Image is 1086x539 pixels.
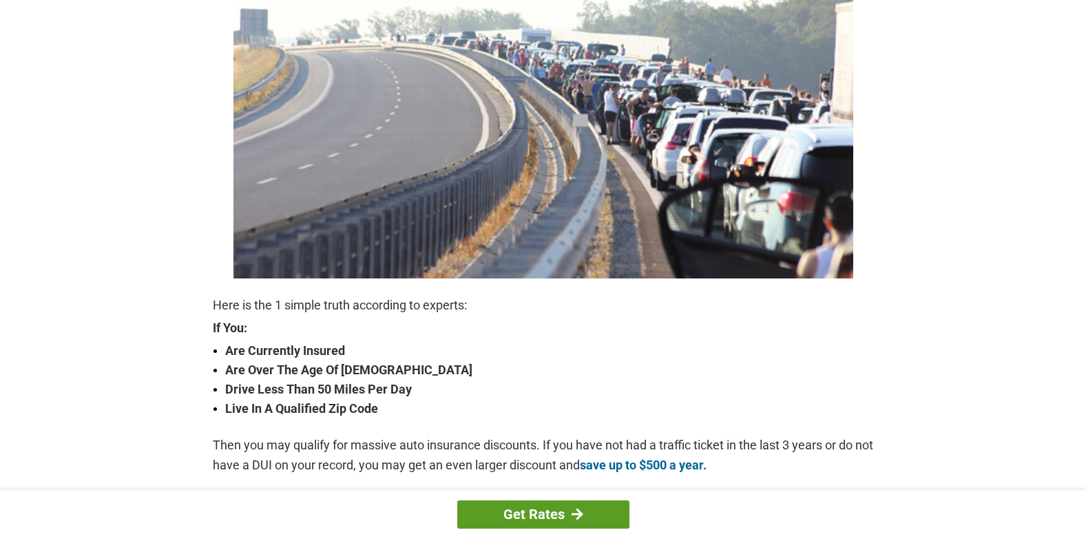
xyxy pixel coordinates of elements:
[225,399,874,418] strong: Live In A Qualified Zip Code
[213,322,874,334] strong: If You:
[225,360,874,380] strong: Are Over The Age Of [DEMOGRAPHIC_DATA]
[580,458,707,472] a: save up to $500 a year.
[225,380,874,399] strong: Drive Less Than 50 Miles Per Day
[225,341,874,360] strong: Are Currently Insured
[213,296,874,315] p: Here is the 1 simple truth according to experts:
[457,500,629,529] a: Get Rates
[213,436,874,474] p: Then you may qualify for massive auto insurance discounts. If you have not had a traffic ticket i...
